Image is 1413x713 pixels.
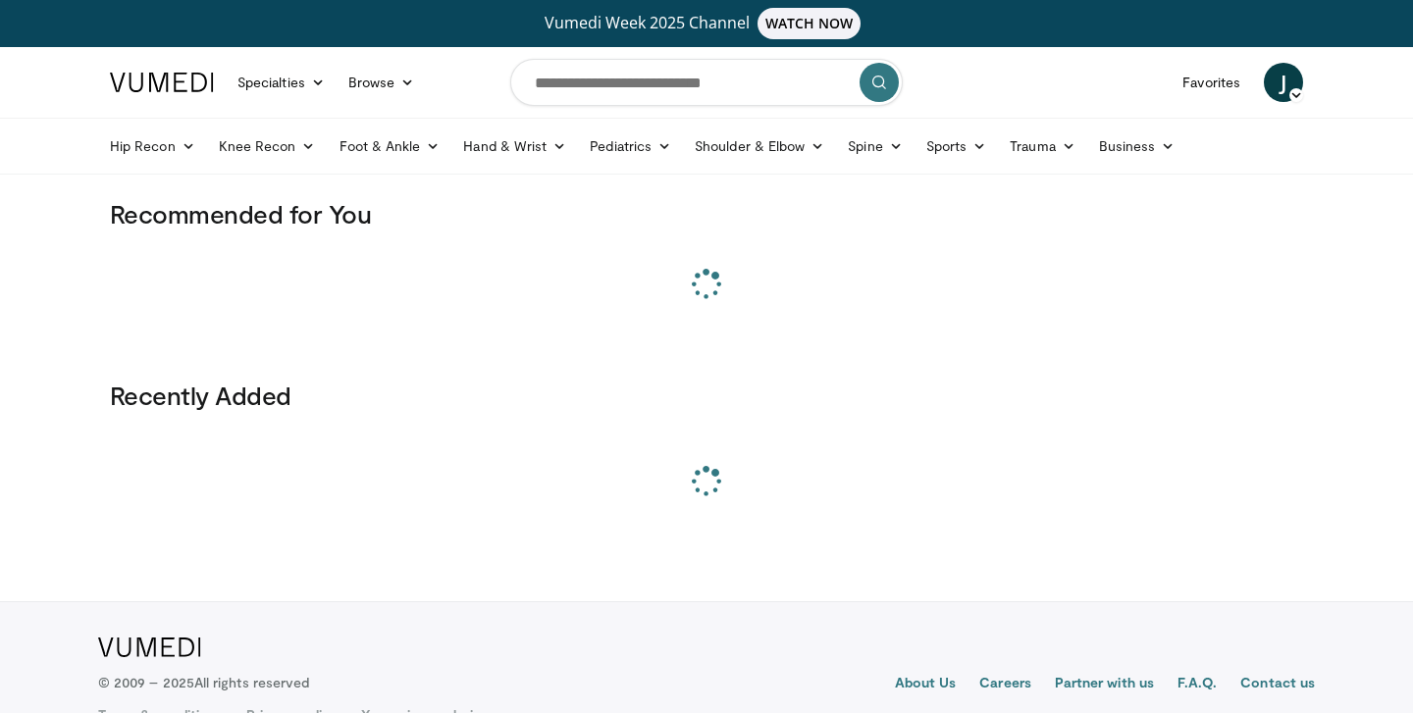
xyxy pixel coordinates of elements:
[1177,673,1217,696] a: F.A.Q.
[98,127,207,166] a: Hip Recon
[758,8,862,39] span: WATCH NOW
[510,59,903,106] input: Search topics, interventions
[337,63,427,102] a: Browse
[110,73,214,92] img: VuMedi Logo
[915,127,999,166] a: Sports
[113,8,1300,39] a: Vumedi Week 2025 ChannelWATCH NOW
[98,637,201,657] img: VuMedi Logo
[451,127,578,166] a: Hand & Wrist
[1055,673,1154,696] a: Partner with us
[895,673,957,696] a: About Us
[207,127,328,166] a: Knee Recon
[1240,673,1315,696] a: Contact us
[1264,63,1303,102] a: J
[110,198,1303,229] h3: Recommended for You
[836,127,914,166] a: Spine
[1171,63,1252,102] a: Favorites
[98,673,309,692] p: © 2009 – 2025
[226,63,337,102] a: Specialties
[110,380,1303,411] h3: Recently Added
[683,127,836,166] a: Shoulder & Elbow
[1087,127,1187,166] a: Business
[979,673,1031,696] a: Careers
[998,127,1087,166] a: Trauma
[328,127,452,166] a: Foot & Ankle
[578,127,683,166] a: Pediatrics
[194,674,309,690] span: All rights reserved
